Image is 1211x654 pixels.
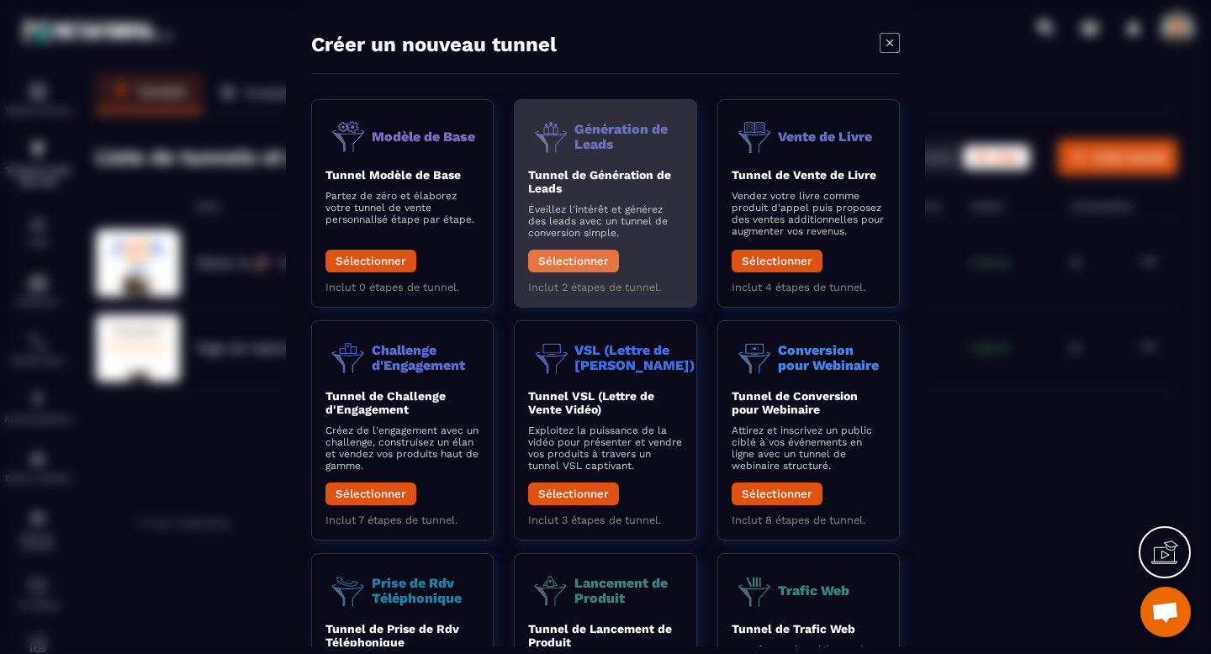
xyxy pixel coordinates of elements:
[528,483,619,505] button: Sélectionner
[372,129,475,145] p: Modèle de Base
[574,576,682,605] p: Lancement de Produit
[574,343,695,372] p: VSL (Lettre de [PERSON_NAME])
[778,129,872,145] p: Vente de Livre
[528,250,619,272] button: Sélectionner
[528,168,671,195] b: Tunnel de Génération de Leads
[732,168,876,182] b: Tunnel de Vente de Livre
[325,190,479,225] p: Partez de zéro et élaborez votre tunnel de vente personnalisé étape par étape.
[778,343,886,372] p: Conversion pour Webinaire
[528,203,682,239] p: Éveillez l'intérêt et générez des leads avec un tunnel de conversion simple.
[528,113,574,160] img: funnel-objective-icon
[528,622,672,649] b: Tunnel de Lancement de Produit
[732,281,886,293] p: Inclut 4 étapes de tunnel.
[311,33,557,56] h4: Créer un nouveau tunnel
[528,567,574,614] img: funnel-objective-icon
[528,335,574,381] img: funnel-objective-icon
[325,483,416,505] button: Sélectionner
[574,122,682,151] p: Génération de Leads
[528,425,682,472] p: Exploitez la puissance de la vidéo pour présenter et vendre vos produits à travers un tunnel VSL ...
[372,343,479,372] p: Challenge d'Engagement
[325,113,372,160] img: funnel-objective-icon
[732,250,822,272] button: Sélectionner
[325,168,461,182] b: Tunnel Modèle de Base
[325,425,479,472] p: Créez de l'engagement avec un challenge, construisez un élan et vendez vos produits haut de gamme.
[325,281,479,293] p: Inclut 0 étapes de tunnel.
[732,190,886,237] p: Vendez votre livre comme produit d'appel puis proposez des ventes additionnelles pour augmenter v...
[732,389,858,416] b: Tunnel de Conversion pour Webinaire
[732,113,778,160] img: funnel-objective-icon
[325,250,416,272] button: Sélectionner
[528,281,682,293] p: Inclut 2 étapes de tunnel.
[325,622,459,649] b: Tunnel de Prise de Rdv Téléphonique
[325,389,446,416] b: Tunnel de Challenge d'Engagement
[732,567,778,614] img: funnel-objective-icon
[732,622,855,636] b: Tunnel de Trafic Web
[732,335,778,381] img: funnel-objective-icon
[732,483,822,505] button: Sélectionner
[372,576,479,605] p: Prise de Rdv Téléphonique
[1140,587,1191,637] div: Ouvrir le chat
[732,425,886,472] p: Attirez et inscrivez un public ciblé à vos événements en ligne avec un tunnel de webinaire struct...
[732,514,886,526] p: Inclut 8 étapes de tunnel.
[325,335,372,381] img: funnel-objective-icon
[325,514,479,526] p: Inclut 7 étapes de tunnel.
[325,567,372,614] img: funnel-objective-icon
[778,583,849,599] p: Trafic Web
[528,514,682,526] p: Inclut 3 étapes de tunnel.
[528,389,654,416] b: Tunnel VSL (Lettre de Vente Vidéo)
